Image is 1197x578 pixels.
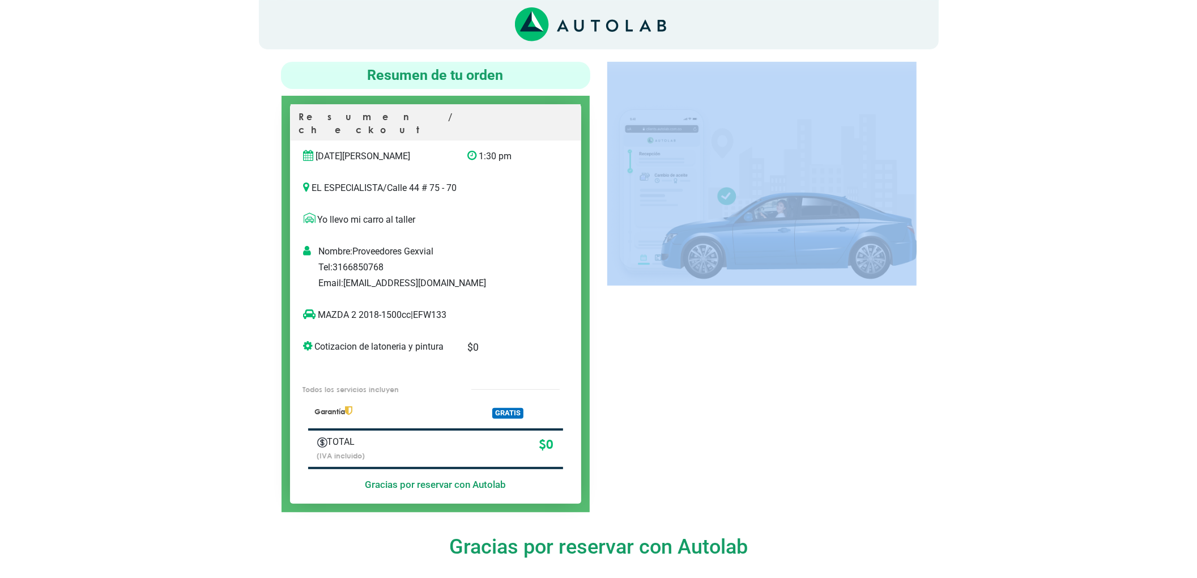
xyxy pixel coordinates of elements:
[304,308,544,322] p: MAZDA 2 2018-1500cc | EFW133
[515,19,666,29] a: Link al sitio de autolab
[304,340,450,354] p: Cotizacion de latoneria y pintura
[318,245,576,258] p: Nombre: Proveedores Gexvial
[259,535,939,559] h4: Gracias por reservar con Autolab
[308,479,563,490] h5: Gracias por reservar con Autolab
[467,340,544,355] p: $ 0
[286,66,586,84] h4: Resumen de tu orden
[467,150,544,163] p: 1:30 pm
[299,110,572,141] p: Resumen / checkout
[317,435,406,449] p: TOTAL
[304,150,450,163] p: [DATE][PERSON_NAME]
[317,451,365,460] small: (IVA incluido)
[317,437,327,448] img: Autobooking-Iconos-23.png
[304,181,568,195] p: EL ESPECIALISTA / Calle 44 # 75 - 70
[423,435,553,454] p: $ 0
[304,213,568,227] p: Yo llevo mi carro al taller
[314,406,451,417] p: Garantía
[303,384,448,395] p: Todos los servicios incluyen
[492,408,523,419] span: GRATIS
[318,277,576,290] p: Email: [EMAIL_ADDRESS][DOMAIN_NAME]
[318,261,576,274] p: Tel: 3166850768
